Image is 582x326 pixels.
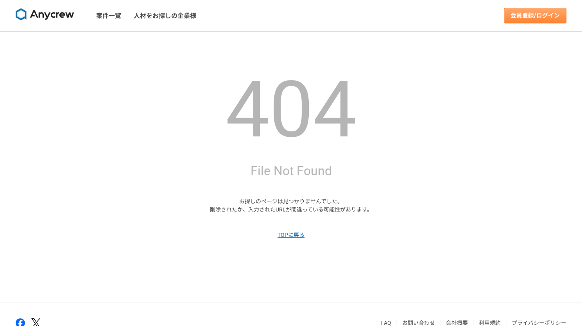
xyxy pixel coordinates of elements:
[479,320,501,326] a: 利用規約
[402,320,435,326] a: お問い合わせ
[278,231,304,239] a: TOPに戻る
[504,8,566,23] a: 会員登録/ログイン
[381,320,391,326] a: FAQ
[512,320,566,326] a: プライバシーポリシー
[210,197,372,214] p: お探しのページは見つかりませんでした。 削除されたか、入力されたURLが間違っている可能性があります。
[16,8,74,21] img: 8DqYSo04kwAAAAASUVORK5CYII=
[446,320,468,326] a: 会社概要
[226,71,357,149] h1: 404
[251,161,332,180] h2: File Not Found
